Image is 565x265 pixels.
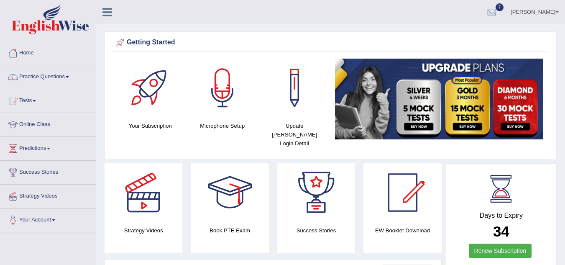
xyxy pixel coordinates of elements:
[0,65,96,86] a: Practice Questions
[277,226,355,235] h4: Success Stories
[0,89,96,110] a: Tests
[114,36,547,49] div: Getting Started
[363,226,441,235] h4: EW Booklet Download
[263,121,327,148] h4: Update [PERSON_NAME] Login Detail
[335,59,543,139] img: small5.jpg
[0,208,96,229] a: Your Account
[191,226,268,235] h4: Book PTE Exam
[469,244,532,258] a: Renew Subscription
[0,161,96,182] a: Success Stories
[118,121,182,130] h4: Your Subscription
[0,137,96,158] a: Predictions
[496,3,504,11] span: 7
[455,212,547,219] h4: Days to Expiry
[0,41,96,62] a: Home
[0,185,96,206] a: Strategy Videos
[0,113,96,134] a: Online Class
[105,226,182,235] h4: Strategy Videos
[191,121,255,130] h4: Microphone Setup
[493,223,509,239] b: 34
